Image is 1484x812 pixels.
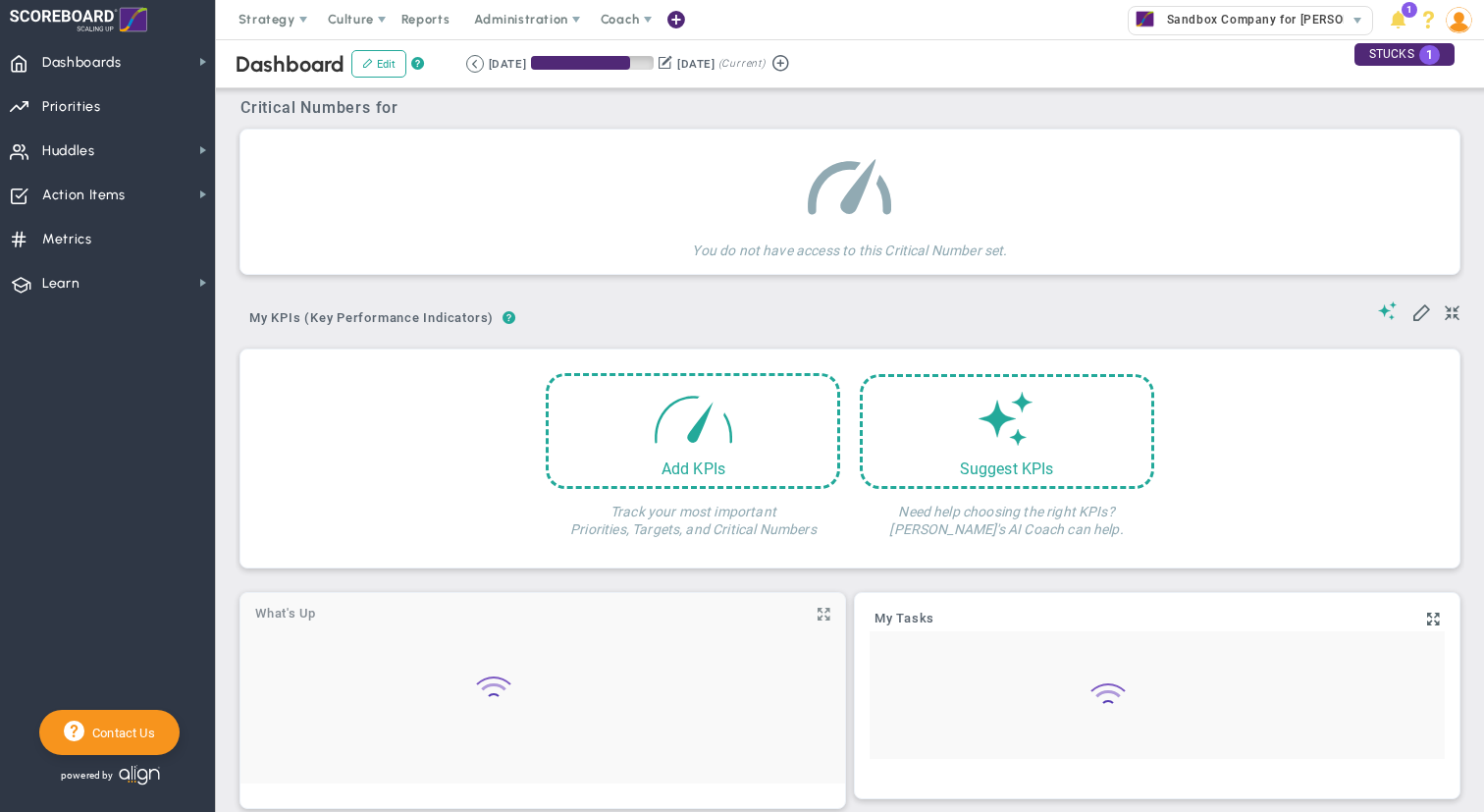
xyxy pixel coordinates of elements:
[489,55,526,73] div: [DATE]
[1133,7,1157,31] img: 33624.Company.photo
[42,219,92,260] span: Metrics
[42,131,95,172] span: Huddles
[238,12,295,27] span: Strategy
[240,302,503,337] button: My KPIs (Key Performance Indicators)
[531,56,654,70] div: Period Progress: 81% Day 73 of 90 with 17 remaining.
[863,460,1151,478] div: Suggest KPIs
[692,228,1007,259] h4: You do not have access to this Critical Number set.
[39,760,241,790] div: Powered by Align
[42,86,101,128] span: Priorities
[240,302,503,334] span: My KPIs (Key Performance Indicators)
[718,55,766,73] span: (Current)
[351,50,406,78] button: Edit
[474,12,567,27] span: Administration
[1411,301,1431,321] span: Edit My KPIs
[84,726,155,740] span: Contact Us
[1157,7,1398,32] span: Sandbox Company for [PERSON_NAME]
[1419,45,1440,65] span: 1
[236,51,344,78] span: Dashboard
[1354,43,1455,66] div: STUCKS
[860,489,1154,538] h4: Need help choosing the right KPIs? [PERSON_NAME]'s AI Coach can help.
[549,460,837,478] div: Add KPIs
[42,42,122,83] span: Dashboards
[1378,301,1398,320] span: Suggestions (AI Feature)
[42,175,126,216] span: Action Items
[677,55,715,73] div: [DATE]
[240,98,403,117] span: Critical Numbers for
[466,55,484,73] button: Go to previous period
[42,263,79,304] span: Learn
[874,612,934,627] a: My Tasks
[546,489,840,538] h4: Track your most important Priorities, Targets, and Critical Numbers
[874,612,934,625] span: My Tasks
[1446,7,1472,33] img: 209640.Person.photo
[1402,2,1417,18] span: 1
[328,12,374,27] span: Culture
[1344,7,1372,34] span: select
[601,12,640,27] span: Coach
